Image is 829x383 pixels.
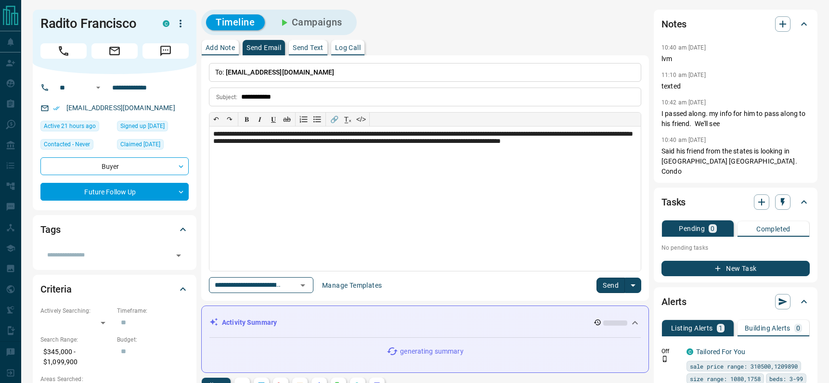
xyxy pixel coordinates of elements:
[596,278,641,293] div: split button
[661,290,810,313] div: Alerts
[661,294,687,309] h2: Alerts
[53,105,60,112] svg: Email Verified
[400,346,463,357] p: generating summary
[206,44,235,51] p: Add Note
[253,113,267,126] button: 𝑰
[120,140,160,149] span: Claimed [DATE]
[40,344,112,370] p: $345,000 - $1,099,900
[44,121,96,131] span: Active 21 hours ago
[661,347,681,356] p: Off
[120,121,165,131] span: Signed up [DATE]
[690,361,798,371] span: sale price range: 310500,1209890
[293,44,324,51] p: Send Text
[117,121,189,134] div: Mon Jan 06 2025
[661,81,810,91] p: texted
[117,139,189,153] div: Mon Jan 06 2025
[163,20,169,27] div: condos.ca
[222,318,277,328] p: Activity Summary
[661,241,810,255] p: No pending tasks
[661,146,810,177] p: Said his friend from the states is looking in [GEOGRAPHIC_DATA] [GEOGRAPHIC_DATA]. Condo
[661,261,810,276] button: New Task
[661,72,706,78] p: 11:10 am [DATE]
[209,63,641,82] p: To:
[40,281,72,297] h2: Criteria
[246,44,281,51] p: Send Email
[335,44,361,51] p: Log Call
[117,306,189,315] p: Timeframe:
[40,121,112,134] div: Tue Aug 12 2025
[40,306,112,315] p: Actively Searching:
[209,113,223,126] button: ↶
[269,14,352,30] button: Campaigns
[267,113,280,126] button: 𝐔
[661,194,686,210] h2: Tasks
[280,113,294,126] button: ab
[40,218,189,241] div: Tags
[354,113,368,126] button: </>
[40,157,189,175] div: Buyer
[696,348,745,356] a: Tailored For You
[44,140,90,149] span: Contacted - Never
[661,16,687,32] h2: Notes
[40,335,112,344] p: Search Range:
[40,278,189,301] div: Criteria
[40,43,87,59] span: Call
[209,314,641,332] div: Activity Summary
[756,226,790,232] p: Completed
[745,325,790,332] p: Building Alerts
[223,113,236,126] button: ↷
[796,325,800,332] p: 0
[66,104,175,112] a: [EMAIL_ADDRESS][DOMAIN_NAME]
[296,279,310,292] button: Open
[240,113,253,126] button: 𝐁
[661,13,810,36] div: Notes
[661,109,810,129] p: I passed along. my info for him to pass along to his friend. We'll see
[91,43,138,59] span: Email
[92,82,104,93] button: Open
[271,115,276,123] span: 𝐔
[661,191,810,214] div: Tasks
[661,44,706,51] p: 10:40 am [DATE]
[327,113,341,126] button: 🔗
[316,278,388,293] button: Manage Templates
[671,325,713,332] p: Listing Alerts
[711,225,714,232] p: 0
[311,113,324,126] button: Bullet list
[297,113,311,126] button: Numbered list
[216,93,237,102] p: Subject:
[687,348,693,355] div: condos.ca
[226,68,335,76] span: [EMAIL_ADDRESS][DOMAIN_NAME]
[661,137,706,143] p: 10:40 am [DATE]
[40,183,189,201] div: Future Follow Up
[661,54,810,64] p: lvm
[661,356,668,362] svg: Push Notification Only
[206,14,265,30] button: Timeline
[172,249,185,262] button: Open
[341,113,354,126] button: T̲ₓ
[117,335,189,344] p: Budget:
[596,278,625,293] button: Send
[679,225,705,232] p: Pending
[719,325,723,332] p: 1
[40,16,148,31] h1: Radito Francisco
[142,43,189,59] span: Message
[283,115,291,123] s: ab
[661,99,706,106] p: 10:42 am [DATE]
[40,222,60,237] h2: Tags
